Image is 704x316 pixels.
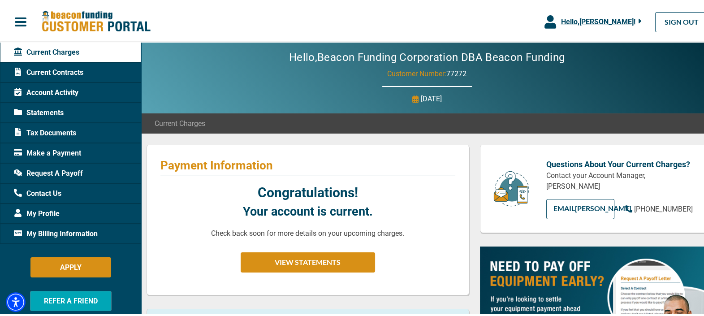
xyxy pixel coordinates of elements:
[41,9,151,31] img: Beacon Funding Customer Portal Logo
[14,186,61,197] span: Contact Us
[446,68,466,76] span: 77272
[546,169,693,190] p: Contact your Account Manager, [PERSON_NAME]
[546,156,693,169] p: Questions About Your Current Charges?
[14,45,79,56] span: Current Charges
[421,92,442,103] p: [DATE]
[14,65,83,76] span: Current Contracts
[211,226,404,237] p: Check back soon for more details on your upcoming charges.
[155,117,205,127] span: Current Charges
[258,181,358,201] p: Congratulations!
[625,202,693,213] a: [PHONE_NUMBER]
[243,201,373,219] p: Your account is current.
[634,203,693,212] span: [PHONE_NUMBER]
[14,126,76,137] span: Tax Documents
[14,227,98,238] span: My Billing Information
[14,86,78,96] span: Account Activity
[387,68,446,76] span: Customer Number:
[6,290,26,310] div: Accessibility Menu
[262,49,592,62] h2: Hello, Beacon Funding Corporation DBA Beacon Funding
[30,289,112,309] button: REFER A FRIEND
[14,207,60,217] span: My Profile
[14,166,83,177] span: Request A Payoff
[160,156,455,171] p: Payment Information
[14,106,64,117] span: Statements
[491,169,531,206] img: customer-service.png
[14,146,81,157] span: Make a Payment
[546,197,614,217] a: EMAIL[PERSON_NAME]
[30,255,111,276] button: APPLY
[241,251,375,271] button: VIEW STATEMENTS
[561,16,635,24] span: Hello, [PERSON_NAME] !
